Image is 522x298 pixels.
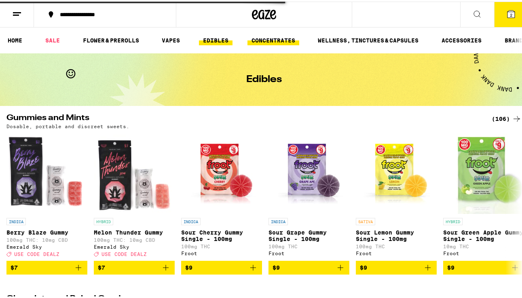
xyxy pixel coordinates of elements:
[268,216,288,224] p: INDICA
[181,259,262,273] button: Add to bag
[6,236,87,241] p: 100mg THC: 10mg CBD
[181,131,262,259] a: Open page for Sour Cherry Gummy Single - 100mg from Froot
[356,249,437,254] div: Froot
[6,131,87,259] a: Open page for Berry Blaze Gummy from Emerald Sky
[6,259,87,273] button: Add to bag
[510,11,512,16] span: 2
[268,249,349,254] div: Froot
[6,243,87,248] div: Emerald Sky
[356,216,375,224] p: SATIVA
[185,263,192,269] span: $9
[247,34,299,44] a: CONCENTRATES
[356,259,437,273] button: Add to bag
[443,216,463,224] p: HYBRID
[437,34,486,44] a: ACCESSORIES
[356,131,437,259] a: Open page for Sour Lemon Gummy Single - 100mg from Froot
[268,131,349,212] img: Froot - Sour Grape Gummy Single - 100mg
[268,228,349,241] p: Sour Grape Gummy Single - 100mg
[94,228,175,234] p: Melon Thunder Gummy
[158,34,184,44] a: VAPES
[4,34,26,44] a: HOME
[356,228,437,241] p: Sour Lemon Gummy Single - 100mg
[6,112,482,122] h2: Gummies and Mints
[360,263,367,269] span: $9
[11,263,18,269] span: $7
[41,34,64,44] a: SALE
[356,242,437,247] p: 100mg THC
[181,242,262,247] p: 100mg THC
[6,228,87,234] p: Berry Blaze Gummy
[181,228,262,241] p: Sour Cherry Gummy Single - 100mg
[94,131,175,259] a: Open page for Melon Thunder Gummy from Emerald Sky
[492,112,522,122] a: (106)
[268,259,349,273] button: Add to bag
[268,131,349,259] a: Open page for Sour Grape Gummy Single - 100mg from Froot
[181,131,262,212] img: Froot - Sour Cherry Gummy Single - 100mg
[98,263,105,269] span: $7
[94,216,113,224] p: HYBRID
[6,131,87,212] img: Emerald Sky - Berry Blaze Gummy
[314,34,423,44] a: WELLNESS, TINCTURES & CAPSULES
[79,34,143,44] a: FLOWER & PREROLLS
[6,216,26,224] p: INDICA
[14,250,59,255] span: USE CODE DEALZ
[94,259,175,273] button: Add to bag
[268,242,349,247] p: 100mg THC
[447,263,454,269] span: $9
[94,243,175,248] div: Emerald Sky
[199,34,232,44] a: EDIBLES
[246,73,282,83] h1: Edibles
[181,216,201,224] p: INDICA
[273,263,280,269] span: $9
[181,249,262,254] div: Froot
[6,122,129,127] p: Dosable, portable and discreet sweets.
[94,131,175,212] img: Emerald Sky - Melon Thunder Gummy
[356,131,437,212] img: Froot - Sour Lemon Gummy Single - 100mg
[94,236,175,241] p: 100mg THC: 10mg CBD
[101,250,147,255] span: USE CODE DEALZ
[5,6,58,12] span: Hi. Need any help?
